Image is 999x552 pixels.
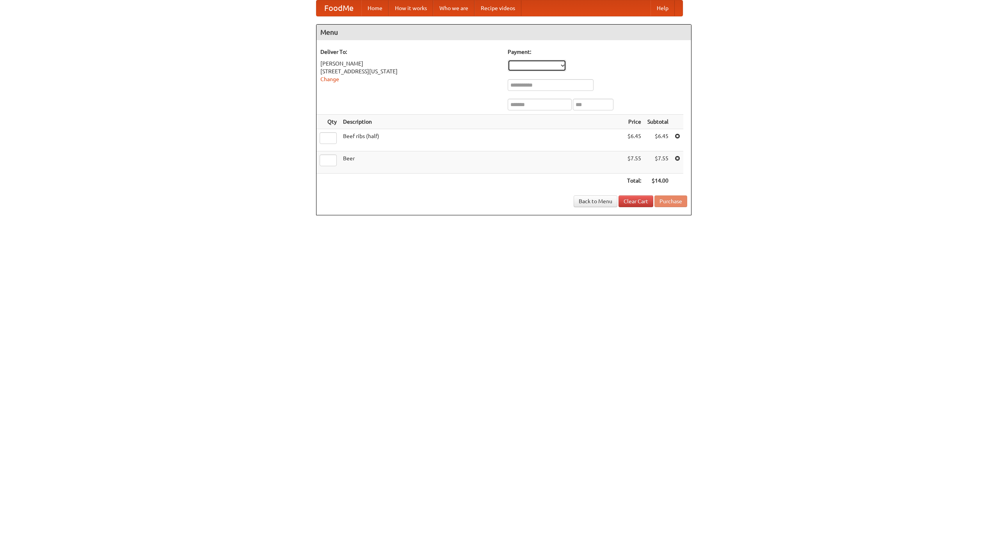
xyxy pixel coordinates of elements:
[340,129,624,151] td: Beef ribs (half)
[316,0,361,16] a: FoodMe
[624,174,644,188] th: Total:
[644,115,672,129] th: Subtotal
[624,129,644,151] td: $6.45
[320,76,339,82] a: Change
[320,60,500,67] div: [PERSON_NAME]
[654,195,687,207] button: Purchase
[574,195,617,207] a: Back to Menu
[320,48,500,56] h5: Deliver To:
[361,0,389,16] a: Home
[316,115,340,129] th: Qty
[340,151,624,174] td: Beer
[619,195,653,207] a: Clear Cart
[644,174,672,188] th: $14.00
[389,0,433,16] a: How it works
[624,115,644,129] th: Price
[644,151,672,174] td: $7.55
[475,0,521,16] a: Recipe videos
[316,25,691,40] h4: Menu
[320,67,500,75] div: [STREET_ADDRESS][US_STATE]
[433,0,475,16] a: Who we are
[340,115,624,129] th: Description
[508,48,687,56] h5: Payment:
[651,0,675,16] a: Help
[644,129,672,151] td: $6.45
[624,151,644,174] td: $7.55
